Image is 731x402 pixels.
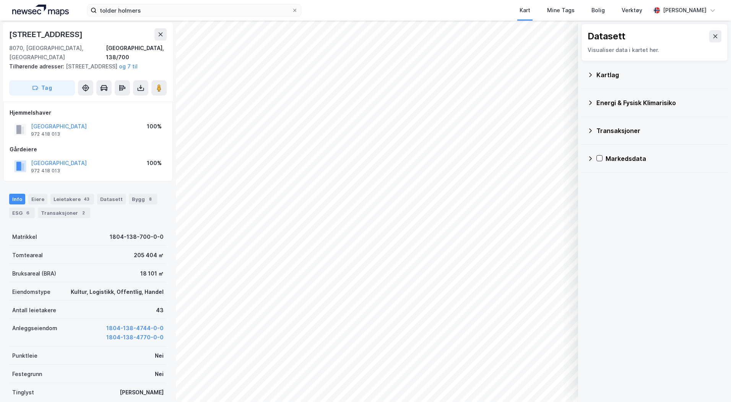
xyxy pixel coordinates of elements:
div: [GEOGRAPHIC_DATA], 138/700 [106,44,167,62]
div: Visualiser data i kartet her. [588,45,721,55]
div: Nei [155,351,164,360]
div: Datasett [588,30,625,42]
div: Bolig [591,6,605,15]
div: Markedsdata [606,154,722,163]
div: [STREET_ADDRESS] [9,62,161,71]
button: Tag [9,80,75,96]
div: 6 [24,209,32,217]
img: logo.a4113a55bc3d86da70a041830d287a7e.svg [12,5,69,16]
div: 18 101 ㎡ [140,269,164,278]
div: Eiere [28,194,47,204]
div: 43 [82,195,91,203]
div: 8070, [GEOGRAPHIC_DATA], [GEOGRAPHIC_DATA] [9,44,106,62]
div: [STREET_ADDRESS] [9,28,84,41]
div: 100% [147,122,162,131]
div: 43 [156,306,164,315]
div: 972 418 013 [31,168,60,174]
div: [PERSON_NAME] [663,6,707,15]
div: Kart [520,6,530,15]
div: Punktleie [12,351,37,360]
div: Kontrollprogram for chat [693,365,731,402]
div: Transaksjoner [596,126,722,135]
div: Datasett [97,194,126,204]
div: Leietakere [50,194,94,204]
div: Info [9,194,25,204]
div: 972 418 013 [31,131,60,137]
div: Kartlag [596,70,722,79]
div: ESG [9,207,35,218]
div: Transaksjoner [38,207,90,218]
input: Søk på adresse, matrikkel, gårdeiere, leietakere eller personer [97,5,292,16]
div: 205 404 ㎡ [134,251,164,260]
div: 2 [80,209,87,217]
div: 100% [147,159,162,168]
div: Mine Tags [547,6,575,15]
div: Tinglyst [12,388,34,397]
div: Eiendomstype [12,287,50,297]
div: Verktøy [622,6,642,15]
div: 8 [146,195,154,203]
div: Kultur, Logistikk, Offentlig, Handel [71,287,164,297]
div: Festegrunn [12,370,42,379]
div: Energi & Fysisk Klimarisiko [596,98,722,107]
div: Anleggseiendom [12,324,57,333]
div: Hjemmelshaver [10,108,166,117]
div: Bruksareal (BRA) [12,269,56,278]
iframe: Chat Widget [693,365,731,402]
div: Tomteareal [12,251,43,260]
div: [PERSON_NAME] [120,388,164,397]
span: Tilhørende adresser: [9,63,66,70]
div: Nei [155,370,164,379]
button: 1804-138-4744-0-0 [106,324,164,333]
div: Gårdeiere [10,145,166,154]
div: Antall leietakere [12,306,56,315]
button: 1804-138-4770-0-0 [106,333,164,342]
div: Bygg [129,194,157,204]
div: 1804-138-700-0-0 [110,232,164,242]
div: Matrikkel [12,232,37,242]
